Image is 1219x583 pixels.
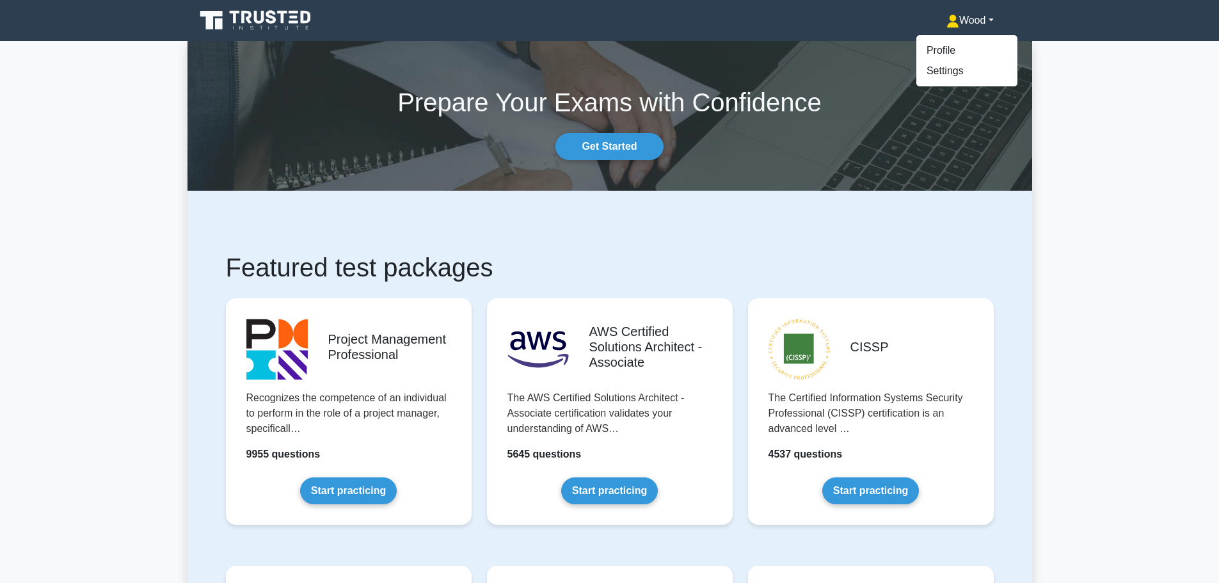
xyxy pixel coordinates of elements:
a: Profile [916,40,1017,61]
a: Start practicing [561,477,658,504]
a: Get Started [555,133,663,160]
h1: Prepare Your Exams with Confidence [187,87,1032,118]
a: Settings [916,61,1017,81]
a: Wood [916,8,1024,33]
a: Start practicing [822,477,919,504]
ul: Wood [916,35,1018,87]
h1: Featured test packages [226,252,994,283]
a: Start practicing [300,477,397,504]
